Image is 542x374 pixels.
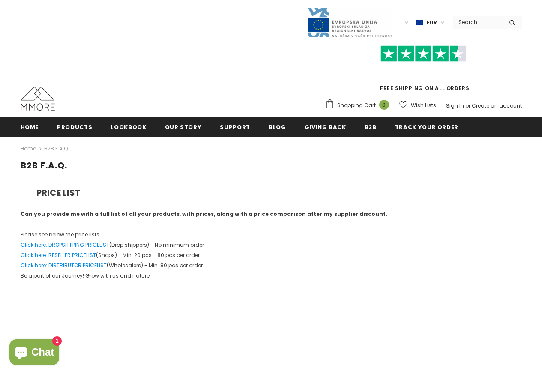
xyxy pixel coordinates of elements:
[307,7,392,38] img: Javni Razpis
[305,117,346,136] a: Giving back
[395,123,458,131] span: Track your order
[21,144,36,154] a: Home
[472,102,522,109] a: Create an account
[21,210,387,218] strong: Can you provide me with a full list of all your products, with prices, along with a price compari...
[7,339,62,367] inbox-online-store-chat: Shopify online store chat
[307,18,392,26] a: Javni Razpis
[29,188,522,198] h3: PRICE LIST
[395,117,458,136] a: Track your order
[165,117,202,136] a: Our Story
[21,230,522,281] p: Please see below the price lists: (Drop shippers) - No minimum order (Shops) - Min. 20 pcs - 80 p...
[365,123,377,131] span: B2B
[379,100,389,110] span: 0
[220,117,250,136] a: support
[325,99,393,112] a: Shopping Cart 0
[21,159,67,171] span: B2B F.A.Q.
[305,123,346,131] span: Giving back
[269,117,286,136] a: Blog
[325,49,522,92] span: FREE SHIPPING ON ALL ORDERS
[165,123,202,131] span: Our Story
[57,123,92,131] span: Products
[337,101,376,110] span: Shopping Cart
[427,18,437,27] span: EUR
[446,102,464,109] a: Sign In
[411,101,436,110] span: Wish Lists
[111,117,146,136] a: Lookbook
[465,102,470,109] span: or
[21,262,107,269] a: Click here: DISTRIBUTOR PRICELIST
[365,117,377,136] a: B2B
[220,123,250,131] span: support
[44,144,69,154] span: B2B F.A.Q.
[269,123,286,131] span: Blog
[21,87,55,111] img: MMORE Cases
[399,98,436,113] a: Wish Lists
[57,117,92,136] a: Products
[21,123,39,131] span: Home
[21,241,109,248] a: Click here: DROPSHIPPING PRICELIST
[21,117,39,136] a: Home
[21,251,96,259] a: Click here: RESELLER PRICELIST
[325,62,522,84] iframe: Customer reviews powered by Trustpilot
[380,45,466,62] img: Trust Pilot Stars
[111,123,146,131] span: Lookbook
[453,16,503,28] input: Search Site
